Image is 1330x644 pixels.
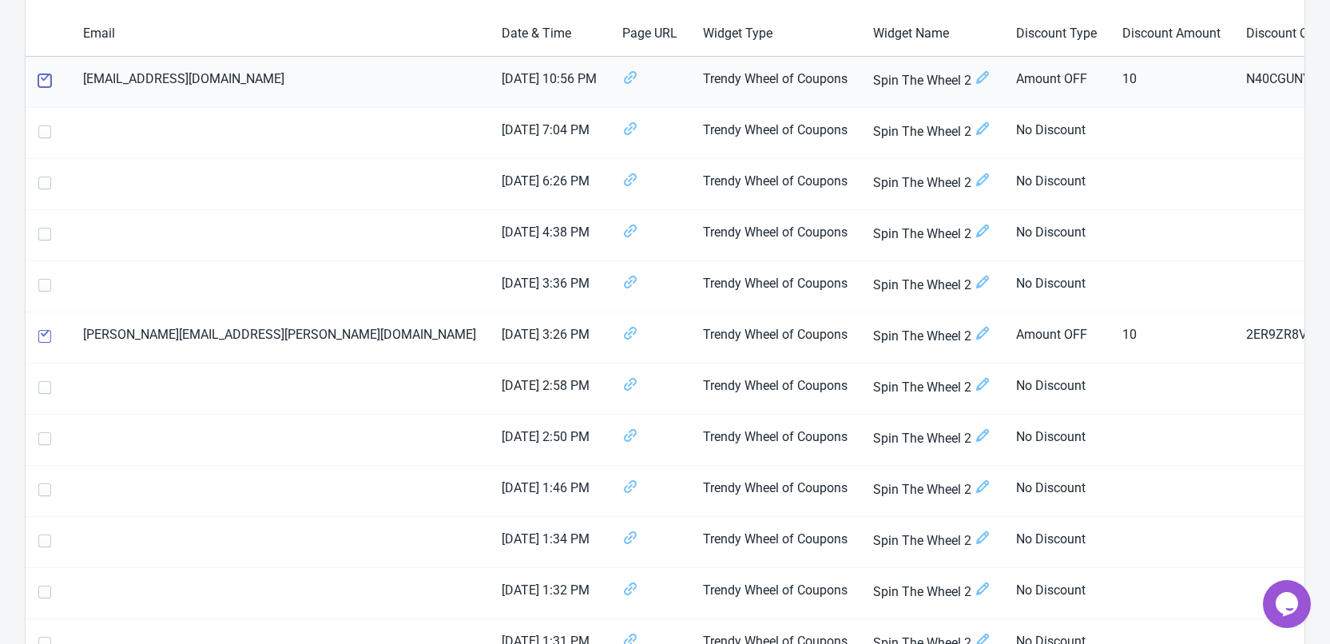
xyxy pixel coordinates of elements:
td: 10 [1110,312,1233,364]
td: [DATE] 10:56 PM [489,57,609,108]
td: Trendy Wheel of Coupons [690,415,860,466]
td: [DATE] 4:38 PM [489,210,609,261]
td: No Discount [1003,261,1110,312]
td: Trendy Wheel of Coupons [690,312,860,364]
span: Spin The Wheel 2 [873,325,991,347]
td: Trendy Wheel of Coupons [690,57,860,108]
span: Spin The Wheel 2 [873,274,991,296]
span: Spin The Wheel 2 [873,479,991,500]
span: Spin The Wheel 2 [873,121,991,142]
th: Widget Name [860,11,1003,57]
td: [EMAIL_ADDRESS][DOMAIN_NAME] [70,57,489,108]
td: No Discount [1003,517,1110,568]
td: Trendy Wheel of Coupons [690,466,860,517]
td: No Discount [1003,466,1110,517]
iframe: chat widget [1263,580,1314,628]
td: Amount OFF [1003,57,1110,108]
td: Trendy Wheel of Coupons [690,210,860,261]
td: No Discount [1003,210,1110,261]
td: [DATE] 1:34 PM [489,517,609,568]
span: Spin The Wheel 2 [873,70,991,91]
th: Widget Type [690,11,860,57]
th: Date & Time [489,11,609,57]
td: [PERSON_NAME][EMAIL_ADDRESS][PERSON_NAME][DOMAIN_NAME] [70,312,489,364]
td: [DATE] 2:50 PM [489,415,609,466]
td: Trendy Wheel of Coupons [690,261,860,312]
td: No Discount [1003,568,1110,619]
span: Spin The Wheel 2 [873,581,991,602]
td: [DATE] 6:26 PM [489,159,609,210]
td: Amount OFF [1003,312,1110,364]
span: Spin The Wheel 2 [873,223,991,244]
th: Discount Amount [1110,11,1233,57]
span: Spin The Wheel 2 [873,376,991,398]
td: [DATE] 1:32 PM [489,568,609,619]
td: [DATE] 2:58 PM [489,364,609,415]
td: No Discount [1003,108,1110,159]
td: Trendy Wheel of Coupons [690,364,860,415]
td: No Discount [1003,415,1110,466]
th: Discount Type [1003,11,1110,57]
td: [DATE] 7:04 PM [489,108,609,159]
th: Email [70,11,489,57]
td: Trendy Wheel of Coupons [690,568,860,619]
td: No Discount [1003,364,1110,415]
span: Spin The Wheel 2 [873,172,991,193]
td: 10 [1110,57,1233,108]
td: No Discount [1003,159,1110,210]
td: [DATE] 1:46 PM [489,466,609,517]
td: Trendy Wheel of Coupons [690,159,860,210]
td: Trendy Wheel of Coupons [690,517,860,568]
td: Trendy Wheel of Coupons [690,108,860,159]
th: Page URL [609,11,690,57]
span: Spin The Wheel 2 [873,427,991,449]
td: [DATE] 3:26 PM [489,312,609,364]
td: [DATE] 3:36 PM [489,261,609,312]
span: Spin The Wheel 2 [873,530,991,551]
